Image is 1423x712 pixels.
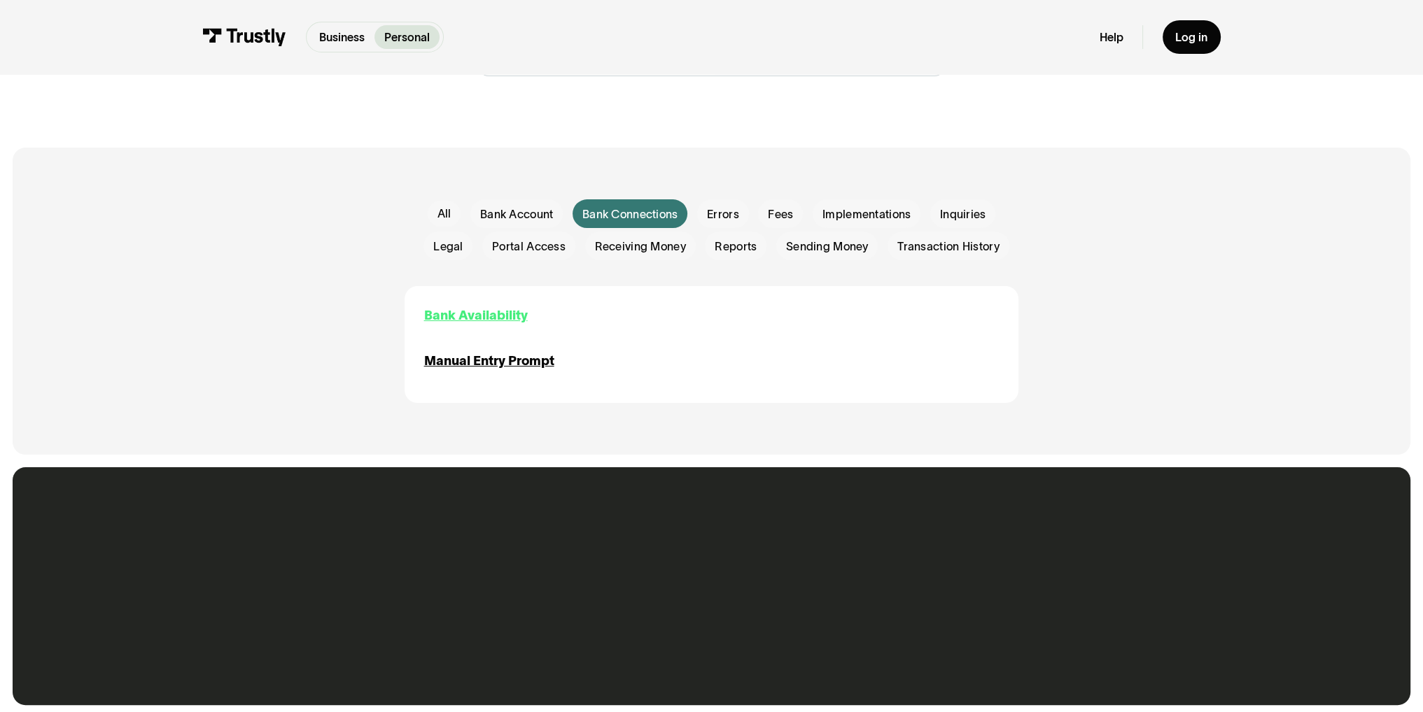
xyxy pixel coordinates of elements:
span: Bank Account [480,206,553,222]
a: All [428,201,461,227]
span: Bank Connections [582,206,678,222]
p: Business [319,29,365,45]
a: Bank Availability [424,306,528,325]
span: Transaction History [897,238,999,255]
form: Email Form [405,199,1018,261]
a: Help [1099,30,1123,45]
span: Inquiries [940,206,986,222]
span: Implementations [822,206,911,222]
a: Business [310,25,375,48]
span: Sending Money [786,238,869,255]
span: Receiving Money [594,238,685,255]
a: Manual Entry Prompt [424,351,554,371]
a: Log in [1163,20,1221,55]
div: All [437,206,451,222]
span: Portal Access [492,238,566,255]
span: Reports [715,238,757,255]
img: Trustly Logo [202,28,286,45]
span: Errors [707,206,739,222]
p: Personal [384,29,430,45]
a: Personal [374,25,440,48]
span: Legal [433,238,463,255]
span: Fees [768,206,793,222]
div: Log in [1175,30,1207,45]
